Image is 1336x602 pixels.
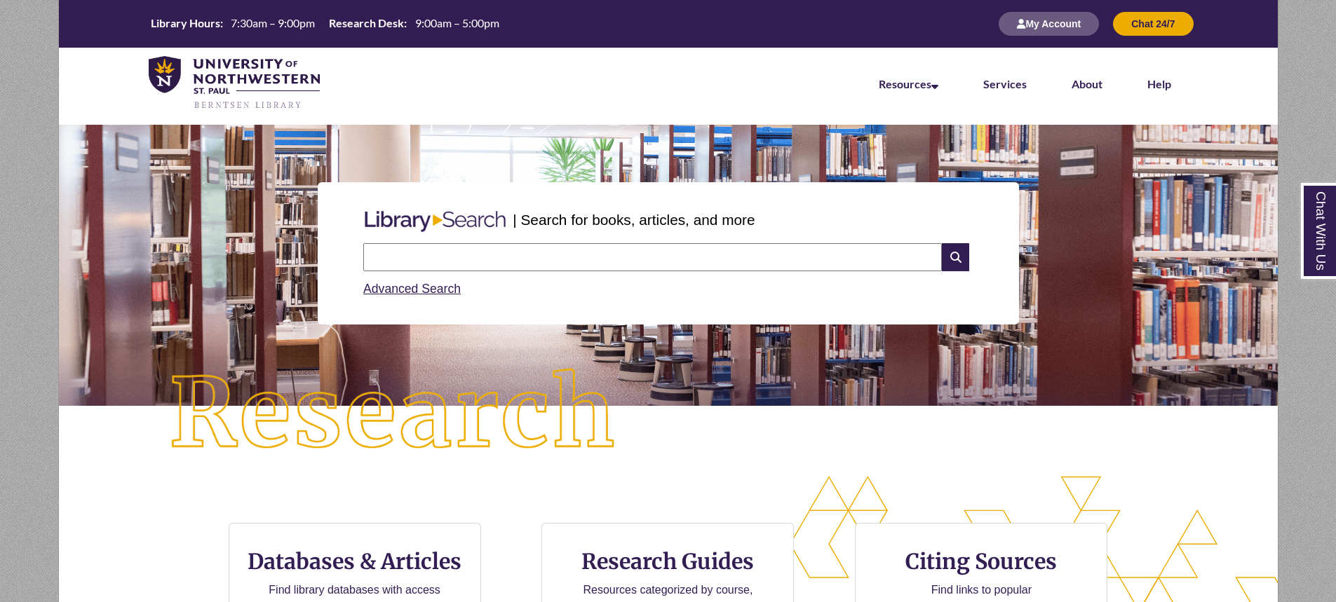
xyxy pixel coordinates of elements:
[1072,77,1102,90] a: About
[241,548,469,575] h3: Databases & Articles
[415,16,499,29] span: 9:00am – 5:00pm
[145,15,225,31] th: Library Hours:
[145,15,505,32] a: Hours Today
[231,16,315,29] span: 7:30am – 9:00pm
[363,282,461,296] a: Advanced Search
[513,209,755,231] p: | Search for books, articles, and more
[149,56,320,111] img: UNWSP Library Logo
[553,548,782,575] h3: Research Guides
[119,319,668,509] img: Research
[145,15,505,31] table: Hours Today
[983,77,1027,90] a: Services
[942,243,969,271] i: Search
[1147,77,1171,90] a: Help
[999,12,1099,36] button: My Account
[323,15,409,31] th: Research Desk:
[999,18,1099,29] a: My Account
[1113,12,1193,36] button: Chat 24/7
[1113,18,1193,29] a: Chat 24/7
[896,548,1067,575] h3: Citing Sources
[358,205,513,238] img: Libary Search
[879,77,938,90] a: Resources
